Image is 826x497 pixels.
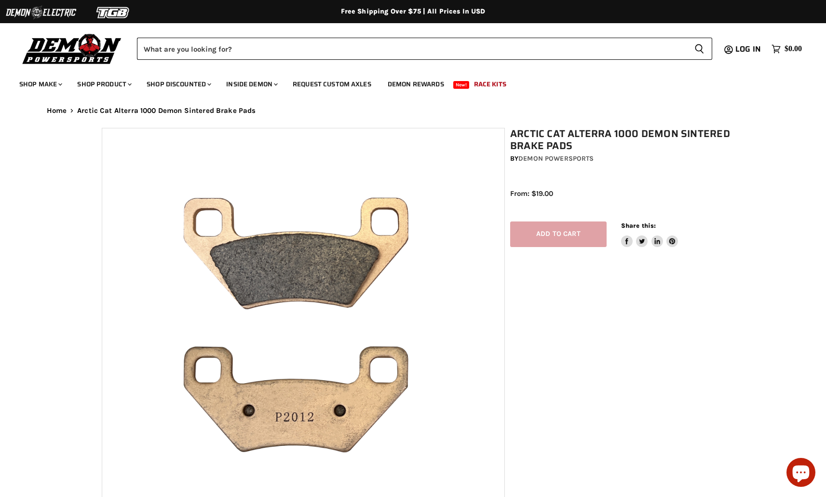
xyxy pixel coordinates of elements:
div: Free Shipping Over $75 | All Prices In USD [27,7,799,16]
img: Demon Electric Logo 2 [5,3,77,22]
ul: Main menu [12,70,799,94]
a: Log in [731,45,767,54]
span: Share this: [621,222,656,229]
a: Home [47,107,67,115]
a: Shop Make [12,74,68,94]
a: Shop Product [70,74,137,94]
h1: Arctic Cat Alterra 1000 Demon Sintered Brake Pads [510,128,730,152]
a: Demon Rewards [380,74,451,94]
form: Product [137,38,712,60]
nav: Breadcrumbs [27,107,799,115]
span: Log in [735,43,761,55]
input: Search [137,38,687,60]
a: Demon Powersports [518,154,594,163]
a: $0.00 [767,42,807,56]
span: From: $19.00 [510,189,553,198]
span: New! [453,81,470,89]
a: Shop Discounted [139,74,217,94]
a: Race Kits [467,74,514,94]
a: Request Custom Axles [285,74,379,94]
a: Inside Demon [219,74,284,94]
img: Demon Powersports [19,31,125,66]
aside: Share this: [621,221,678,247]
div: by [510,153,730,164]
span: $0.00 [785,44,802,54]
inbox-online-store-chat: Shopify online store chat [784,458,818,489]
span: Arctic Cat Alterra 1000 Demon Sintered Brake Pads [77,107,256,115]
img: TGB Logo 2 [77,3,149,22]
button: Search [687,38,712,60]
